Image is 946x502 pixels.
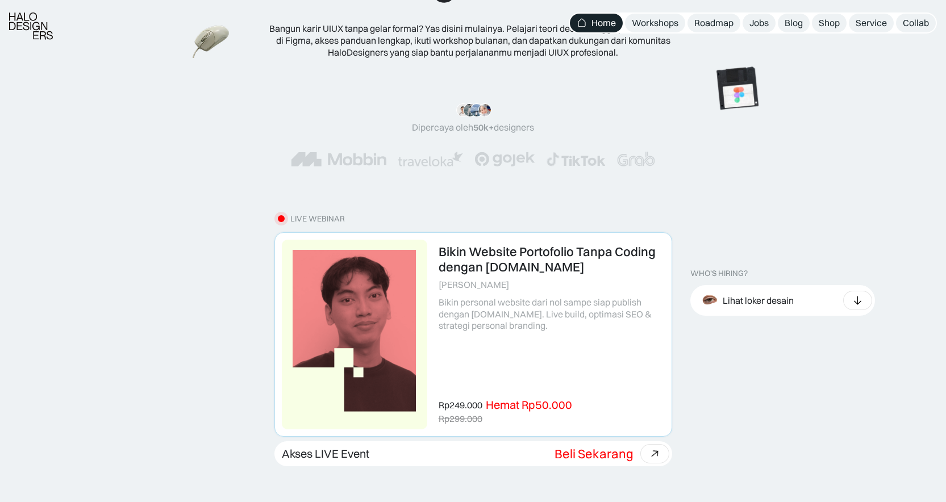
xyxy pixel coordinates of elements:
[849,14,894,32] a: Service
[778,14,810,32] a: Blog
[570,14,623,32] a: Home
[812,14,847,32] a: Shop
[687,14,740,32] a: Roadmap
[785,17,803,29] div: Blog
[555,446,634,461] div: Beli Sekarang
[439,413,482,425] div: Rp299.000
[896,14,936,32] a: Collab
[749,17,769,29] div: Jobs
[412,122,534,133] div: Dipercaya oleh designers
[486,398,572,412] div: Hemat Rp50.000
[591,17,616,29] div: Home
[282,447,369,461] div: Akses LIVE Event
[473,122,494,133] span: 50k+
[903,17,929,29] div: Collab
[743,14,776,32] a: Jobs
[269,23,678,58] div: Bangun karir UIUX tanpa gelar formal? Yas disini mulainya. Pelajari teori desain hingga practical...
[819,17,840,29] div: Shop
[625,14,685,32] a: Workshops
[290,214,345,224] div: LIVE WEBINAR
[723,295,794,307] div: Lihat loker desain
[439,399,482,411] div: Rp249.000
[274,441,672,466] a: Akses LIVE EventBeli Sekarang
[856,17,887,29] div: Service
[694,17,734,29] div: Roadmap
[632,17,678,29] div: Workshops
[690,269,748,278] div: WHO’S HIRING?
